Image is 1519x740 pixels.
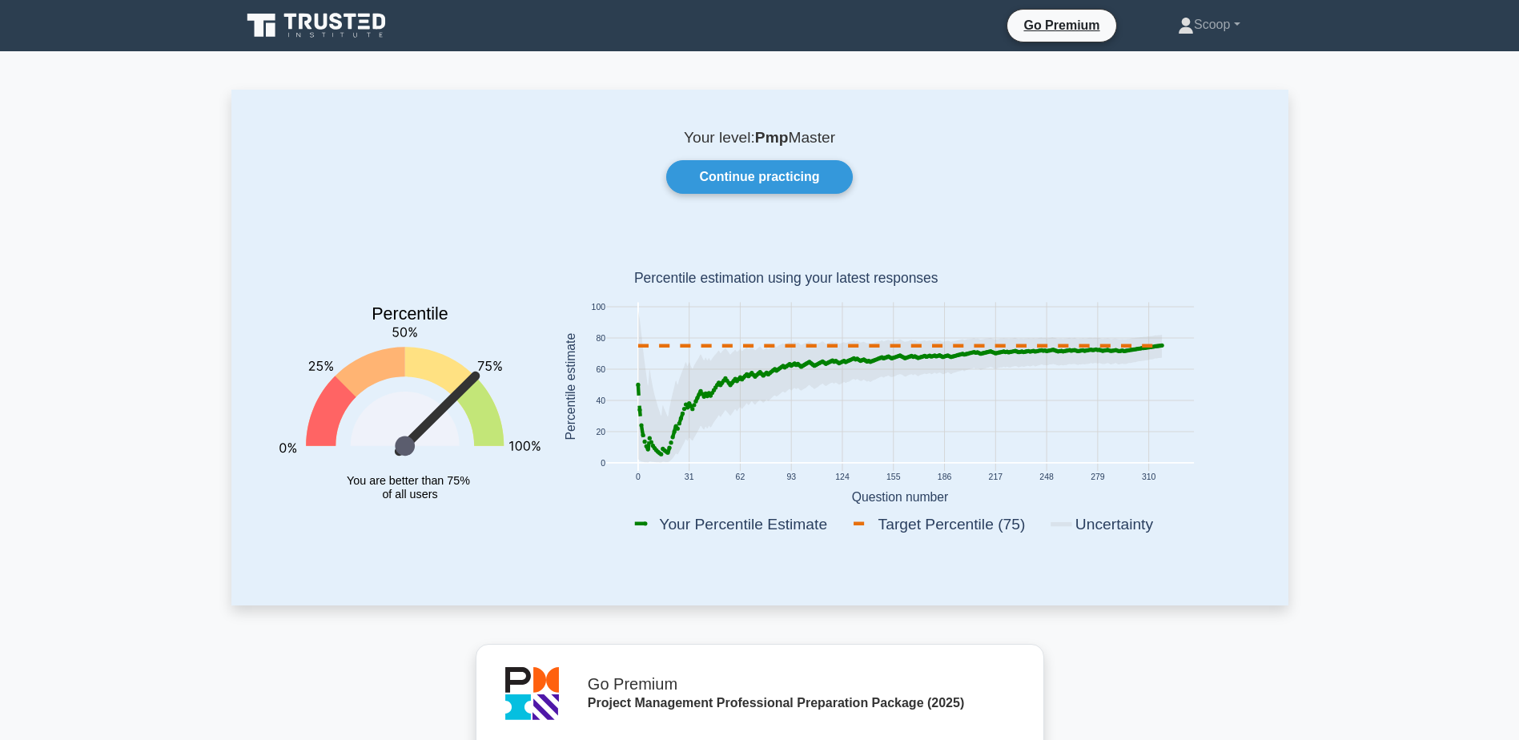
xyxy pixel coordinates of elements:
[755,129,789,146] b: Pmp
[601,459,605,468] text: 0
[684,473,693,482] text: 31
[563,333,577,440] text: Percentile estimate
[596,334,605,343] text: 80
[1014,15,1109,35] a: Go Premium
[1039,473,1054,482] text: 248
[1139,9,1278,41] a: Scoop
[596,396,605,405] text: 40
[1091,473,1105,482] text: 279
[270,128,1250,147] p: Your level: Master
[591,303,605,312] text: 100
[596,428,605,436] text: 20
[851,490,948,504] text: Question number
[635,473,640,482] text: 0
[1141,473,1155,482] text: 310
[988,473,1003,482] text: 217
[835,473,850,482] text: 124
[633,271,938,287] text: Percentile estimation using your latest responses
[886,473,901,482] text: 155
[666,160,852,194] a: Continue practicing
[372,305,448,324] text: Percentile
[382,488,437,501] tspan: of all users
[937,473,951,482] text: 186
[596,365,605,374] text: 60
[735,473,745,482] text: 62
[786,473,796,482] text: 93
[347,474,470,487] tspan: You are better than 75%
